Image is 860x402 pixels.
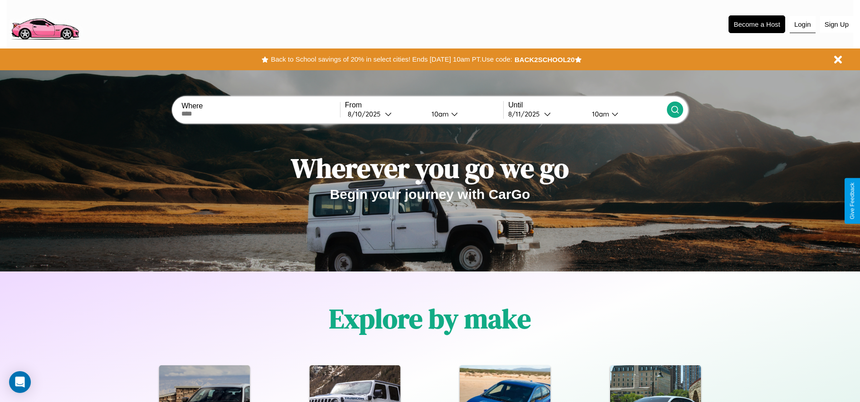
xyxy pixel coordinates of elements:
button: Login [790,16,816,33]
div: 10am [588,110,612,118]
b: BACK2SCHOOL20 [515,56,575,63]
button: Become a Host [729,15,785,33]
button: 10am [585,109,667,119]
button: Back to School savings of 20% in select cities! Ends [DATE] 10am PT.Use code: [268,53,514,66]
label: From [345,101,503,109]
div: Open Intercom Messenger [9,371,31,393]
div: 8 / 11 / 2025 [508,110,544,118]
div: 8 / 10 / 2025 [348,110,385,118]
button: 8/10/2025 [345,109,424,119]
div: 10am [427,110,451,118]
img: logo [7,5,83,42]
button: 10am [424,109,504,119]
button: Sign Up [820,16,853,33]
h1: Explore by make [329,300,531,337]
label: Until [508,101,666,109]
div: Give Feedback [849,183,855,219]
label: Where [181,102,340,110]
